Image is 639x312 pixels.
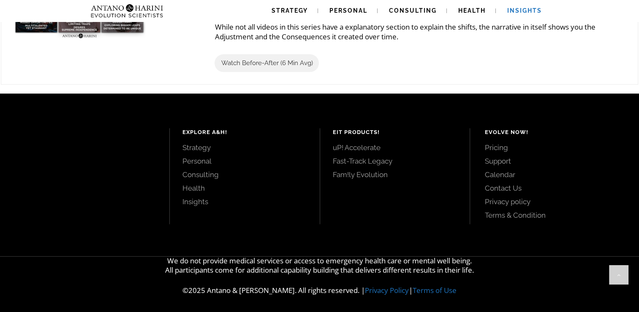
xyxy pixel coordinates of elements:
[458,7,486,14] span: Health
[485,128,620,137] h4: Evolve Now!
[485,183,620,193] a: Contact Us
[329,7,367,14] span: Personal
[182,128,307,137] h4: Explore A&H!
[182,170,307,179] a: Consulting
[333,170,457,179] a: Fam!ly Evolution
[333,128,457,137] h4: EIT Products!
[507,7,542,14] span: Insights
[365,285,409,295] a: Privacy Policy
[215,3,625,41] p: How does a capability development or a mindset shift lead to newer personality and life outcomes ...
[182,143,307,152] a: Strategy
[215,54,319,72] a: Watch Before-After (6 Min Avg)
[182,183,307,193] a: Health
[389,7,437,14] span: Consulting
[413,285,457,295] a: Terms of Use
[272,7,308,14] span: Strategy
[333,156,457,166] a: Fast-Track Legacy
[333,143,457,152] a: uP! Accelerate
[182,156,307,166] a: Personal
[221,59,313,67] span: Watch Before-After (6 Min Avg)
[485,197,620,206] a: Privacy policy
[485,170,620,179] a: Calendar
[182,197,307,206] a: Insights
[485,156,620,166] a: Support
[485,211,620,220] a: Terms & Condition
[485,143,620,152] a: Pricing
